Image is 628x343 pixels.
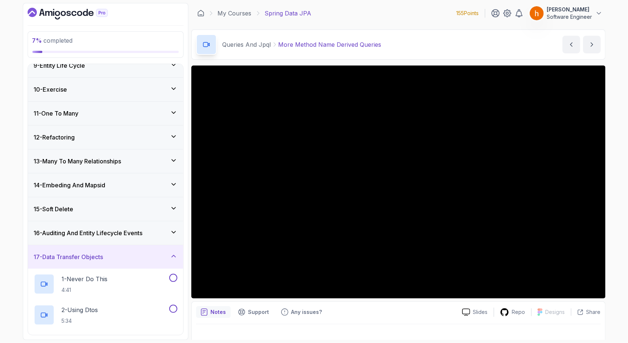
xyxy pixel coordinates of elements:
[529,6,603,21] button: user profile image[PERSON_NAME]Software Engineer
[234,306,274,318] button: Support button
[34,133,75,142] h3: 12 - Refactoring
[28,173,183,197] button: 14-Embeding And Mapsid
[456,308,494,316] a: Slides
[28,125,183,149] button: 12-Refactoring
[28,149,183,173] button: 13-Many To Many Relationships
[583,36,601,53] button: next content
[34,157,121,166] h3: 13 - Many To Many Relationships
[32,37,42,44] span: 7 %
[34,252,103,261] h3: 17 - Data Transfer Objects
[278,40,382,49] p: More Method Name Derived Queries
[34,229,143,237] h3: 16 - Auditing And Entity Lifecycle Events
[473,308,488,316] p: Slides
[34,305,177,325] button: 2-Using Dtos5:34
[223,40,271,49] p: Queries And Jpql
[547,13,592,21] p: Software Engineer
[248,308,269,316] p: Support
[571,308,601,316] button: Share
[28,8,125,20] a: Dashboard
[265,9,312,18] p: Spring Data JPA
[291,308,322,316] p: Any issues?
[34,274,177,294] button: 1-Never Do This4:41
[457,10,479,17] p: 155 Points
[28,102,183,125] button: 11-One To Many
[28,221,183,245] button: 16-Auditing And Entity Lifecycle Events
[530,6,544,20] img: user profile image
[197,10,205,17] a: Dashboard
[28,245,183,269] button: 17-Data Transfer Objects
[547,6,592,13] p: [PERSON_NAME]
[32,37,73,44] span: completed
[62,286,108,294] p: 4:41
[28,197,183,221] button: 15-Soft Delete
[28,78,183,101] button: 10-Exercise
[512,308,525,316] p: Repo
[34,109,79,118] h3: 11 - One To Many
[277,306,327,318] button: Feedback button
[62,317,98,325] p: 5:34
[34,85,67,94] h3: 10 - Exercise
[34,181,106,190] h3: 14 - Embeding And Mapsid
[62,275,108,283] p: 1 - Never Do This
[28,54,183,77] button: 9-Entity Life Cycle
[34,205,74,213] h3: 15 - Soft Delete
[34,61,85,70] h3: 9 - Entity Life Cycle
[191,66,606,298] iframe: 2 - More Method Name Derived Queries
[211,308,226,316] p: Notes
[196,306,231,318] button: notes button
[586,308,601,316] p: Share
[62,305,98,314] p: 2 - Using Dtos
[563,36,580,53] button: previous content
[546,308,565,316] p: Designs
[494,308,531,317] a: Repo
[218,9,252,18] a: My Courses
